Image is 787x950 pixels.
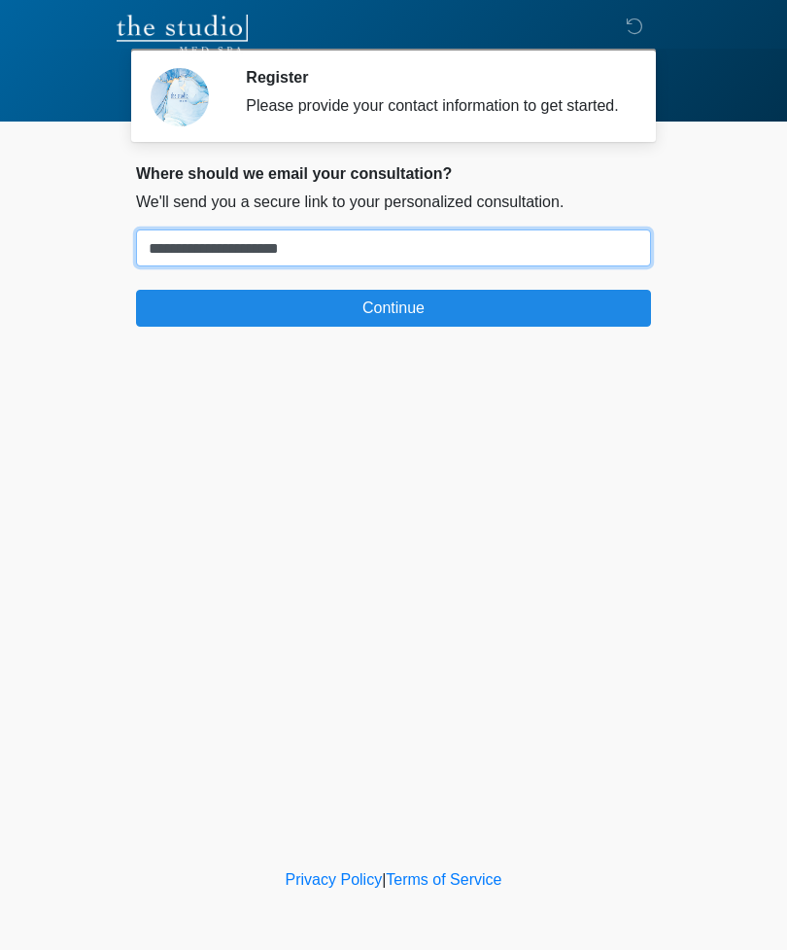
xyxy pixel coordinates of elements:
[136,164,651,183] h2: Where should we email your consultation?
[136,290,651,327] button: Continue
[286,871,383,888] a: Privacy Policy
[382,871,386,888] a: |
[117,15,248,53] img: The Studio Med Spa Logo
[151,68,209,126] img: Agent Avatar
[246,94,622,118] div: Please provide your contact information to get started.
[386,871,501,888] a: Terms of Service
[246,68,622,87] h2: Register
[136,191,651,214] p: We'll send you a secure link to your personalized consultation.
